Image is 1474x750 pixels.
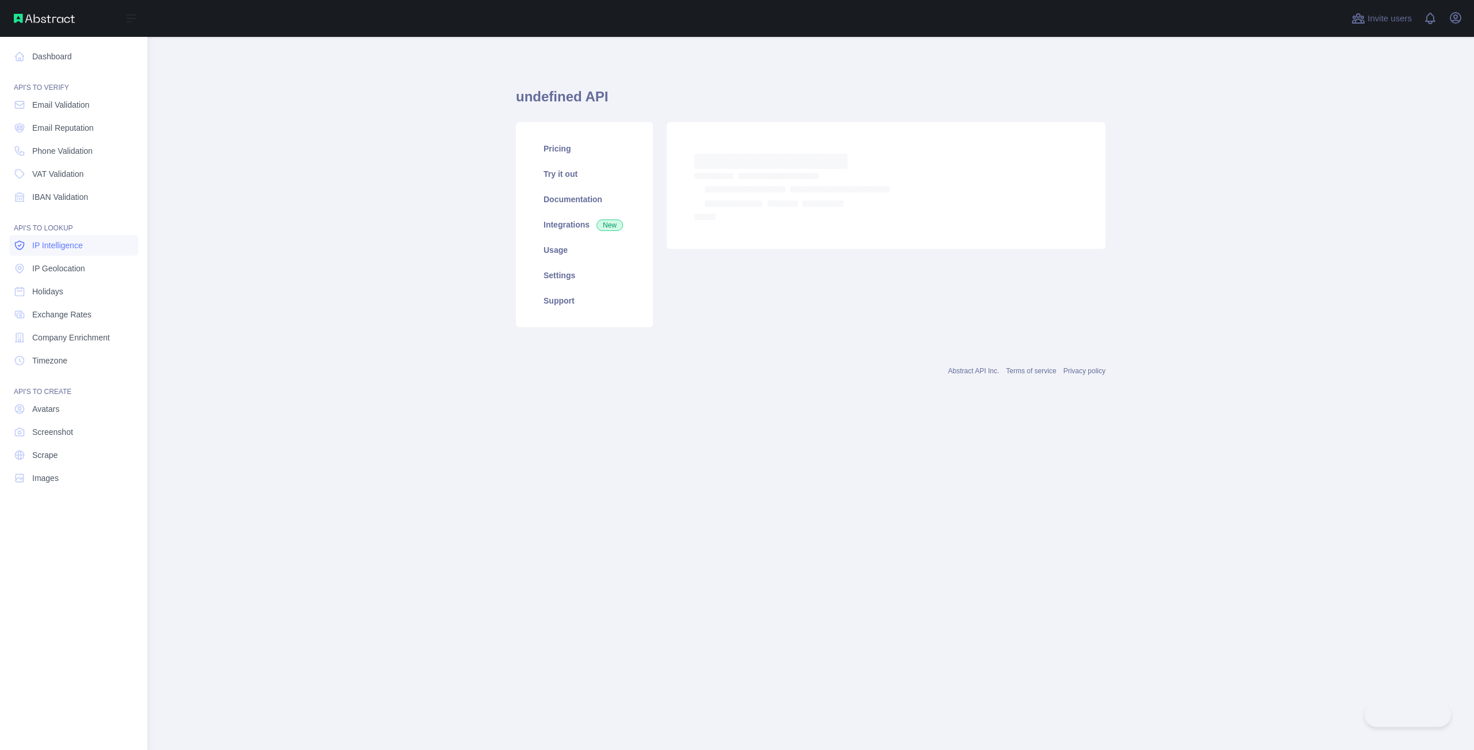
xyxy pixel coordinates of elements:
[32,403,59,415] span: Avatars
[9,258,138,279] a: IP Geolocation
[32,145,93,157] span: Phone Validation
[9,422,138,442] a: Screenshot
[1367,12,1412,25] span: Invite users
[530,288,639,313] a: Support
[9,46,138,67] a: Dashboard
[1365,703,1451,727] iframe: Toggle Customer Support
[9,141,138,161] a: Phone Validation
[9,69,138,92] div: API'S TO VERIFY
[32,355,67,366] span: Timezone
[9,468,138,488] a: Images
[9,94,138,115] a: Email Validation
[9,187,138,207] a: IBAN Validation
[1063,367,1105,375] a: Privacy policy
[32,240,83,251] span: IP Intelligence
[530,136,639,161] a: Pricing
[530,237,639,263] a: Usage
[32,168,83,180] span: VAT Validation
[32,472,59,484] span: Images
[32,286,63,297] span: Holidays
[32,332,110,343] span: Company Enrichment
[32,449,58,461] span: Scrape
[9,118,138,138] a: Email Reputation
[9,281,138,302] a: Holidays
[32,122,94,134] span: Email Reputation
[9,327,138,348] a: Company Enrichment
[32,263,85,274] span: IP Geolocation
[32,426,73,438] span: Screenshot
[9,164,138,184] a: VAT Validation
[530,187,639,212] a: Documentation
[32,309,92,320] span: Exchange Rates
[530,161,639,187] a: Try it out
[9,304,138,325] a: Exchange Rates
[530,263,639,288] a: Settings
[32,191,88,203] span: IBAN Validation
[9,350,138,371] a: Timezone
[9,445,138,465] a: Scrape
[9,235,138,256] a: IP Intelligence
[530,212,639,237] a: Integrations New
[597,219,623,231] span: New
[9,399,138,419] a: Avatars
[516,88,1105,115] h1: undefined API
[9,373,138,396] div: API'S TO CREATE
[1349,9,1414,28] button: Invite users
[14,14,75,23] img: Abstract API
[1006,367,1056,375] a: Terms of service
[32,99,89,111] span: Email Validation
[948,367,1000,375] a: Abstract API Inc.
[9,210,138,233] div: API'S TO LOOKUP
